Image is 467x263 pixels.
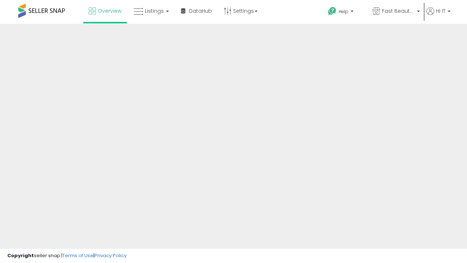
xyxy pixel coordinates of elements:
[94,252,127,259] a: Privacy Policy
[427,7,451,24] a: Hi IT
[382,7,415,15] span: Fast Beauty ([GEOGRAPHIC_DATA])
[145,7,164,15] span: Listings
[7,252,127,259] div: seller snap | |
[7,252,34,259] strong: Copyright
[339,8,348,15] span: Help
[436,7,445,15] span: Hi IT
[98,7,121,15] span: Overview
[62,252,93,259] a: Terms of Use
[189,7,212,15] span: DataHub
[322,1,366,24] a: Help
[328,7,337,16] i: Get Help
